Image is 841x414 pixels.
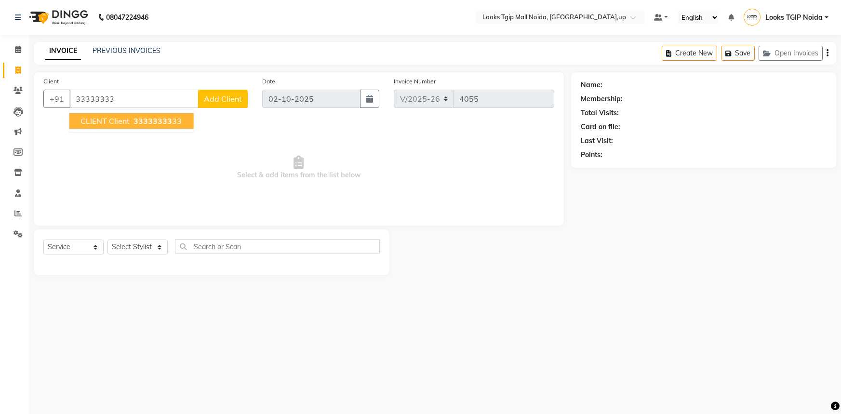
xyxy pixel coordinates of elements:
div: Name: [581,80,602,90]
button: Open Invoices [759,46,823,61]
div: Last Visit: [581,136,613,146]
span: CLIENT client [81,116,130,126]
button: Save [721,46,755,61]
label: Client [43,77,59,86]
button: Create New [662,46,717,61]
button: +91 [43,90,70,108]
label: Invoice Number [394,77,436,86]
img: Looks TGIP Noida [744,9,761,26]
label: Date [262,77,275,86]
span: Add Client [204,94,242,104]
a: INVOICE [45,42,81,60]
input: Search by Name/Mobile/Email/Code [69,90,199,108]
div: Total Visits: [581,108,619,118]
ngb-highlight: 33 [132,116,182,126]
input: Search or Scan [175,239,380,254]
img: logo [25,4,91,31]
span: Select & add items from the list below [43,120,554,216]
span: 33333333 [134,116,173,126]
a: PREVIOUS INVOICES [93,46,160,55]
div: Card on file: [581,122,620,132]
button: Add Client [198,90,248,108]
b: 08047224946 [106,4,148,31]
div: Membership: [581,94,623,104]
div: Points: [581,150,602,160]
span: Looks TGIP Noida [765,13,823,23]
